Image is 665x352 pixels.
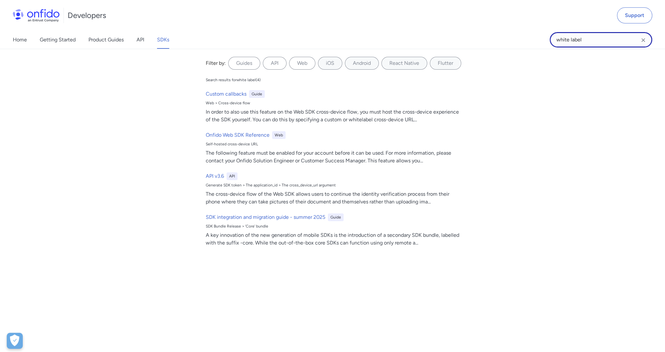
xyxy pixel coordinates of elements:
[228,57,260,70] label: Guides
[206,190,465,206] div: The cross-device flow of the Web SDK allows users to continue the identity verification process f...
[328,213,344,221] div: Guide
[203,88,467,126] a: Custom callbacksGuideWeb > Cross-device flowIn order to also use this feature on the Web SDK cros...
[206,108,465,124] div: In order to also use this feature on the Web SDK cross-device flow, you must host the cross-devic...
[13,9,60,22] img: Onfido Logo
[263,57,287,70] label: API
[13,31,27,49] a: Home
[430,57,461,70] label: Flutter
[203,211,467,249] a: SDK integration and migration guide - summer 2025GuideSDK Bundle Release > 'Core' bundleA key inn...
[289,57,315,70] label: Web
[318,57,342,70] label: iOS
[272,131,286,139] div: Web
[88,31,124,49] a: Product Guides
[206,149,465,165] div: The following feature must be enabled for your account before it can be used. For more informatio...
[206,172,224,180] h6: API v3.6
[249,90,265,98] div: Guide
[550,32,652,47] input: Onfido search input field
[206,213,325,221] h6: SDK integration and migration guide - summer 2025
[206,183,465,188] div: Generate SDK token > The application_id > The cross_device_url argument
[206,224,465,229] div: SDK Bundle Release > 'Core' bundle
[203,170,467,208] a: API v3.6APIGenerate SDK token > The application_id > The cross_device_url argumentThe cross-devic...
[617,7,652,23] a: Support
[639,36,647,44] svg: Clear search field button
[203,129,467,167] a: Onfido Web SDK ReferenceWebSelf-hosted cross-device URLThe following feature must be enabled for ...
[206,90,246,98] h6: Custom callbacks
[137,31,144,49] a: API
[206,131,270,139] h6: Onfido Web SDK Reference
[206,59,226,67] div: Filter by:
[40,31,76,49] a: Getting Started
[157,31,169,49] a: SDKs
[7,333,23,349] div: Cookie Preferences
[68,10,106,21] h1: Developers
[206,231,465,247] div: A key innovation of the new generation of mobile SDKs is the introduction of a secondary SDK bund...
[7,333,23,349] button: Open Preferences
[206,77,261,82] div: Search results for white label ( 4 )
[206,142,465,147] div: Self-hosted cross-device URL
[345,57,379,70] label: Android
[206,100,465,106] div: Web > Cross-device flow
[227,172,237,180] div: API
[381,57,427,70] label: React Native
